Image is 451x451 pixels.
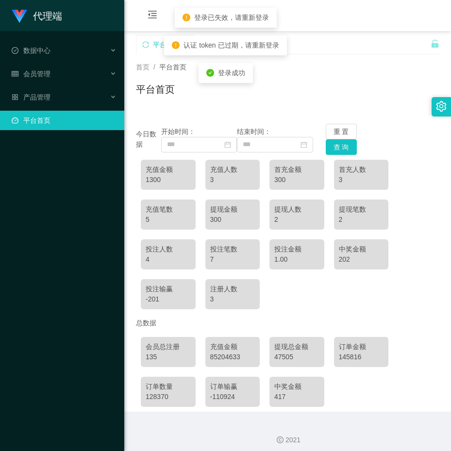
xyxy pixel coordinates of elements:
div: 充值金额 [146,165,191,175]
span: 结束时间： [237,128,271,135]
i: 图标: setting [436,101,447,112]
div: 会员总注册 [146,342,191,352]
i: icon: exclamation-circle [183,14,190,21]
div: 订单数量 [146,382,191,392]
div: 300 [274,175,319,185]
div: 投注笔数 [210,244,255,254]
div: 充值人数 [210,165,255,175]
div: 128370 [146,392,191,402]
div: 注册人数 [210,284,255,294]
div: 总数据 [136,314,439,332]
h1: 平台首页 [136,82,175,97]
div: 7 [210,254,255,265]
i: 图标: table [12,70,18,77]
div: -201 [146,294,191,304]
i: 图标: unlock [431,39,439,48]
div: 3 [339,175,384,185]
span: 产品管理 [12,93,50,101]
img: logo.9652507e.png [12,10,27,23]
i: 图标: calendar [301,141,307,148]
div: 充值笔数 [146,204,191,215]
div: 1300 [146,175,191,185]
div: 47505 [274,352,319,362]
span: 登录成功 [218,69,245,77]
div: 1.00 [274,254,319,265]
i: 图标: copyright [277,436,284,443]
i: 图标: appstore-o [12,94,18,100]
i: 图标: sync [142,41,149,48]
div: 充值金额 [210,342,255,352]
button: 查 询 [326,139,357,155]
div: 中奖金额 [339,244,384,254]
i: icon: check-circle [206,69,214,77]
div: 202 [339,254,384,265]
div: 2 [274,215,319,225]
div: 首充金额 [274,165,319,175]
span: 会员管理 [12,70,50,78]
a: 代理端 [12,12,62,19]
span: 开始时间： [161,128,195,135]
a: 图标: dashboard平台首页 [12,111,117,130]
span: / [153,63,155,71]
div: 2021 [132,435,443,445]
div: 提现金额 [210,204,255,215]
div: 5 [146,215,191,225]
div: 2 [339,215,384,225]
div: 提现笔数 [339,204,384,215]
div: 4 [146,254,191,265]
div: 平台首页 [153,35,180,54]
div: 145816 [339,352,384,362]
div: 3 [210,294,255,304]
div: 300 [210,215,255,225]
div: 投注金额 [274,244,319,254]
span: 登录已失效，请重新登录 [194,14,269,21]
span: 数据中心 [12,47,50,54]
div: 135 [146,352,191,362]
div: 投注输赢 [146,284,191,294]
span: 平台首页 [159,63,186,71]
div: 85204633 [210,352,255,362]
div: 3 [210,175,255,185]
span: 首页 [136,63,150,71]
i: 图标: calendar [224,141,231,148]
div: 417 [274,392,319,402]
div: 投注人数 [146,244,191,254]
div: 订单输赢 [210,382,255,392]
div: 订单金额 [339,342,384,352]
div: 提现人数 [274,204,319,215]
div: -110924 [210,392,255,402]
div: 提现总金额 [274,342,319,352]
i: 图标: check-circle-o [12,47,18,54]
i: icon: exclamation-circle [172,41,180,49]
div: 首充人数 [339,165,384,175]
i: 图标: menu-fold [136,0,169,32]
h1: 代理端 [33,0,62,32]
div: 今日数据 [136,129,161,150]
span: 认证 token 已过期，请重新登录 [184,41,279,49]
div: 中奖金额 [274,382,319,392]
button: 重 置 [326,124,357,139]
